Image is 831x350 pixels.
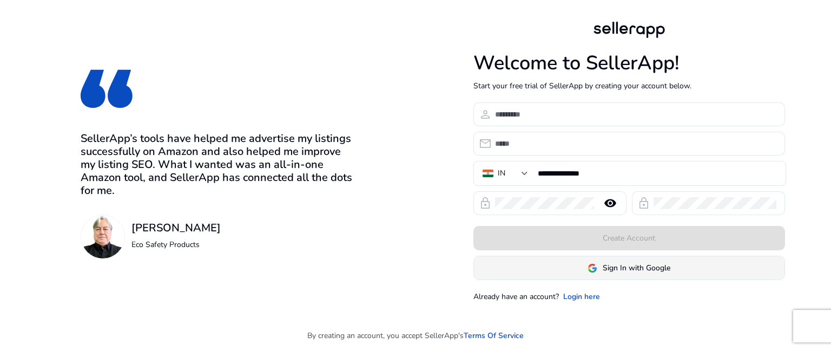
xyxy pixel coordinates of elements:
[81,132,358,197] h3: SellerApp’s tools have helped me advertise my listings successfully on Amazon and also helped me ...
[473,256,785,280] button: Sign In with Google
[479,108,492,121] span: person
[473,291,559,302] p: Already have an account?
[131,239,221,250] p: Eco Safety Products
[473,51,785,75] h1: Welcome to SellerApp!
[464,330,524,341] a: Terms Of Service
[473,80,785,92] p: Start your free trial of SellerApp by creating your account below.
[603,262,670,274] span: Sign In with Google
[479,197,492,210] span: lock
[479,137,492,150] span: email
[597,197,623,210] mat-icon: remove_red_eye
[131,222,221,235] h3: [PERSON_NAME]
[637,197,650,210] span: lock
[563,291,600,302] a: Login here
[588,263,597,273] img: google-logo.svg
[498,167,505,179] div: IN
